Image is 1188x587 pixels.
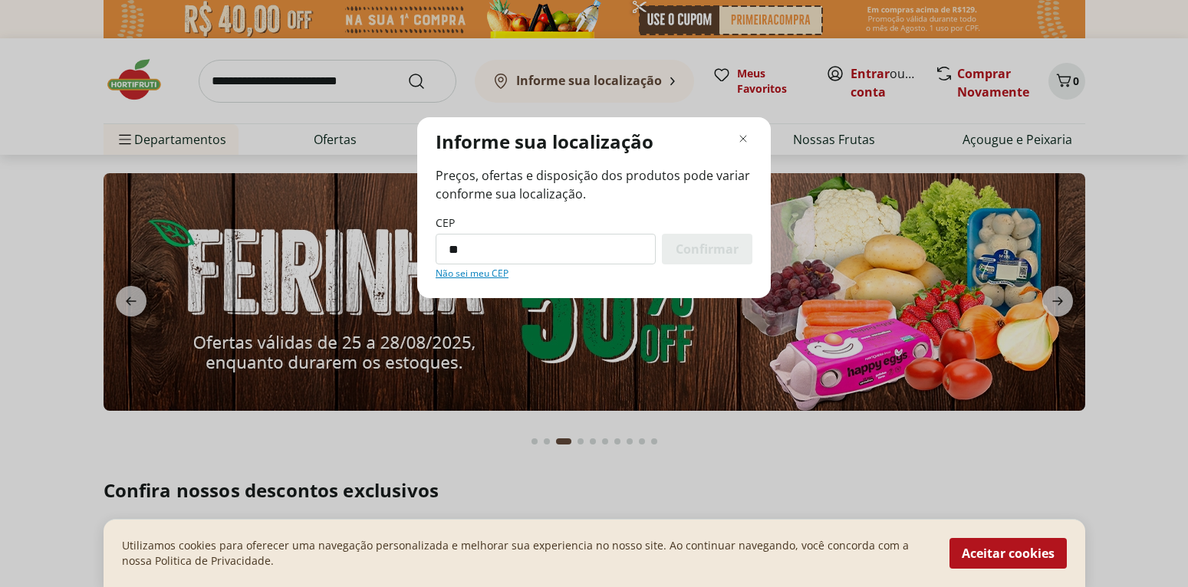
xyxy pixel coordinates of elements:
[949,538,1067,569] button: Aceitar cookies
[436,267,508,280] a: Não sei meu CEP
[417,117,771,298] div: Modal de regionalização
[676,243,739,255] span: Confirmar
[122,538,931,569] p: Utilizamos cookies para oferecer uma navegação personalizada e melhorar sua experiencia no nosso ...
[436,166,752,203] span: Preços, ofertas e disposição dos produtos pode variar conforme sua localização.
[436,215,455,231] label: CEP
[662,234,752,264] button: Confirmar
[436,130,653,154] p: Informe sua localização
[734,130,752,148] button: Fechar modal de regionalização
